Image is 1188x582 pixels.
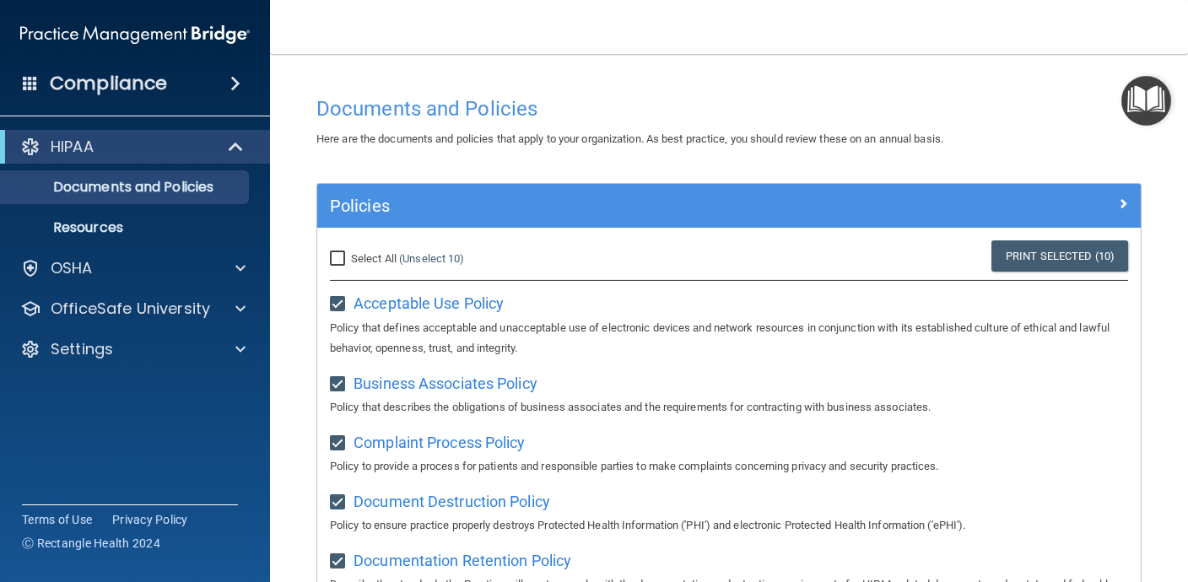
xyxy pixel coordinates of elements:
[1121,76,1171,126] button: Open Resource Center
[354,552,571,569] span: Documentation Retention Policy
[991,240,1128,272] a: Print Selected (10)
[22,511,92,528] a: Terms of Use
[330,192,1128,219] a: Policies
[11,179,241,196] p: Documents and Policies
[51,339,113,359] p: Settings
[330,456,1128,477] p: Policy to provide a process for patients and responsible parties to make complaints concerning pr...
[51,258,93,278] p: OSHA
[330,197,922,215] h5: Policies
[330,397,1128,418] p: Policy that describes the obligations of business associates and the requirements for contracting...
[330,252,349,266] input: Select All (Unselect 10)
[330,515,1128,536] p: Policy to ensure practice properly destroys Protected Health Information ('PHI') and electronic P...
[20,299,246,319] a: OfficeSafe University
[112,511,188,528] a: Privacy Policy
[354,375,537,392] span: Business Associates Policy
[20,258,246,278] a: OSHA
[354,434,525,451] span: Complaint Process Policy
[330,318,1128,358] p: Policy that defines acceptable and unacceptable use of electronic devices and network resources i...
[20,339,246,359] a: Settings
[399,252,464,265] a: (Unselect 10)
[316,98,1142,120] h4: Documents and Policies
[22,535,160,552] span: Ⓒ Rectangle Health 2024
[351,252,397,265] span: Select All
[20,137,245,157] a: HIPAA
[354,294,504,312] span: Acceptable Use Policy
[50,72,167,95] h4: Compliance
[11,219,241,236] p: Resources
[354,493,550,510] span: Document Destruction Policy
[51,299,210,319] p: OfficeSafe University
[316,132,943,145] span: Here are the documents and policies that apply to your organization. As best practice, you should...
[51,137,94,157] p: HIPAA
[20,18,250,51] img: PMB logo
